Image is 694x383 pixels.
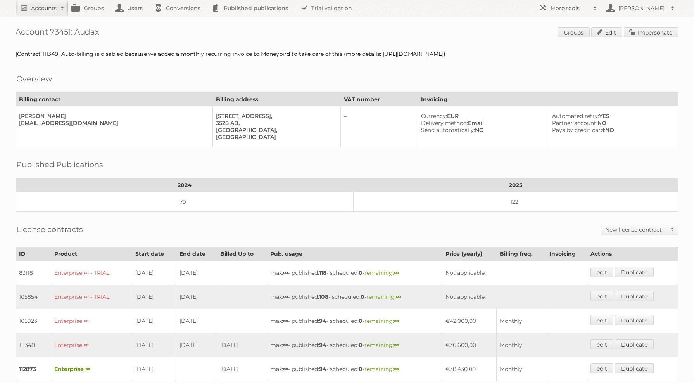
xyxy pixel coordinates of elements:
td: Monthly [497,309,546,333]
td: 83118 [16,261,51,285]
a: edit [590,291,613,301]
strong: ∞ [394,269,399,276]
strong: 0 [359,317,363,324]
strong: 94 [319,366,326,373]
div: Email [421,120,542,127]
td: [DATE] [132,357,176,381]
span: remaining: [364,317,399,324]
td: Enterprise ∞ [51,333,132,357]
th: 2025 [353,179,678,192]
div: [PERSON_NAME] [19,113,206,120]
td: Enterprise ∞ [51,357,132,381]
td: max: - published: - scheduled: - [267,309,442,333]
div: EUR [421,113,542,120]
td: [DATE] [176,285,217,309]
div: NO [552,120,672,127]
td: max: - published: - scheduled: - [267,333,442,357]
div: YES [552,113,672,120]
h2: Published Publications [16,159,103,170]
td: Enterprise ∞ - TRIAL [51,261,132,285]
th: End date [176,247,217,261]
div: NO [421,127,542,133]
td: Monthly [497,333,546,357]
td: max: - published: - scheduled: - [267,357,442,381]
span: Send automatically: [421,127,475,133]
div: NO [552,127,672,133]
th: Start date [132,247,176,261]
h2: New license contract [605,226,666,234]
a: Duplicate [615,339,654,349]
span: Partner account: [552,120,597,127]
th: ID [16,247,51,261]
th: Billed Up to [217,247,267,261]
a: edit [590,267,613,277]
th: Price (yearly) [442,247,497,261]
td: €42.000,00 [442,309,497,333]
div: [STREET_ADDRESS], [216,113,335,120]
td: Monthly [497,357,546,381]
h2: More tools [551,4,589,12]
td: 122 [353,192,678,212]
th: Invoicing [418,93,678,106]
strong: ∞ [283,366,288,373]
div: 3528 AB, [216,120,335,127]
td: 112873 [16,357,51,381]
h2: Accounts [31,4,57,12]
strong: 94 [319,341,326,348]
td: [DATE] [132,261,176,285]
strong: ∞ [394,366,399,373]
th: Billing freq. [497,247,546,261]
strong: 0 [361,293,364,300]
div: [EMAIL_ADDRESS][DOMAIN_NAME] [19,120,206,127]
a: Duplicate [615,363,654,373]
a: Edit [591,27,622,37]
strong: ∞ [394,341,399,348]
a: Duplicate [615,291,654,301]
td: [DATE] [217,357,267,381]
strong: 0 [359,269,363,276]
a: edit [590,339,613,349]
td: max: - published: - scheduled: - [267,261,442,285]
th: 2024 [16,179,354,192]
td: [DATE] [176,333,217,357]
strong: 94 [319,317,326,324]
strong: 108 [319,293,328,300]
strong: ∞ [283,317,288,324]
td: Enterprise ∞ [51,309,132,333]
h2: License contracts [16,224,83,235]
a: Impersonate [624,27,678,37]
td: Not applicable. [442,285,587,309]
strong: ∞ [394,317,399,324]
td: [DATE] [132,285,176,309]
div: [GEOGRAPHIC_DATA], [216,127,335,133]
th: Product [51,247,132,261]
span: remaining: [364,269,399,276]
span: remaining: [366,293,401,300]
strong: 0 [359,366,363,373]
td: 105854 [16,285,51,309]
div: [GEOGRAPHIC_DATA] [216,133,335,140]
th: VAT number [341,93,418,106]
strong: 0 [359,341,363,348]
td: [DATE] [217,333,267,357]
th: Invoicing [546,247,587,261]
strong: ∞ [283,293,288,300]
a: Duplicate [615,315,654,325]
strong: 118 [319,269,326,276]
h1: Account 73451: Audax [16,27,678,39]
span: Pays by credit card: [552,127,605,133]
th: Billing contact [16,93,213,106]
span: Automated retry: [552,113,599,120]
strong: ∞ [283,269,288,276]
a: Duplicate [615,267,654,277]
td: 105923 [16,309,51,333]
a: New license contract [601,224,678,235]
td: 111348 [16,333,51,357]
a: Groups [558,27,590,37]
td: [DATE] [132,333,176,357]
td: Not applicable. [442,261,587,285]
td: max: - published: - scheduled: - [267,285,442,309]
th: Pub. usage [267,247,442,261]
strong: ∞ [283,341,288,348]
h2: Overview [16,73,52,85]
